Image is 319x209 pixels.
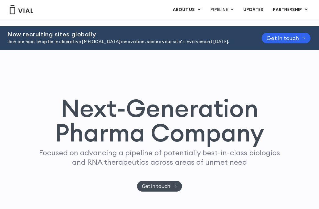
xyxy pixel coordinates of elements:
h1: Next-Generation Pharma Company [27,96,292,145]
span: Get in touch [266,36,299,40]
img: Vial Logo [9,5,34,14]
p: Join our next chapter in ulcerative [MEDICAL_DATA] innovation, secure your site’s involvement [DA... [7,38,246,45]
a: PIPELINEMenu Toggle [205,5,238,15]
span: Get in touch [142,184,170,189]
a: ABOUT USMenu Toggle [168,5,205,15]
a: Get in touch [262,33,310,43]
a: UPDATES [238,5,268,15]
p: Focused on advancing a pipeline of potentially best-in-class biologics and RNA therapeutics acros... [37,148,283,167]
a: Get in touch [137,181,182,192]
a: PARTNERSHIPMenu Toggle [268,5,313,15]
h2: Now recruiting sites globally [7,31,246,38]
